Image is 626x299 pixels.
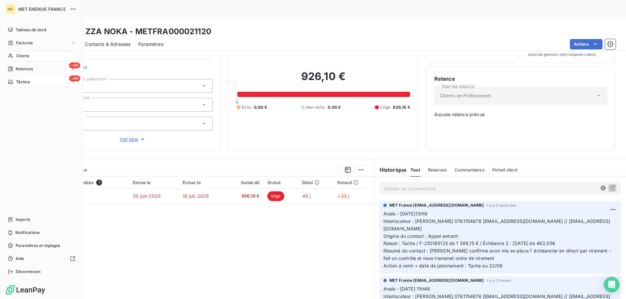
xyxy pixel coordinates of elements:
[16,243,60,249] span: Paramètres et réglages
[389,202,484,208] span: MET France [EMAIL_ADDRESS][DOMAIN_NAME]
[487,279,511,282] span: il y a 2 heures
[5,214,78,225] a: Imports
[428,167,447,172] span: Relances
[302,193,311,199] span: 49 j
[302,180,330,185] div: Délai
[383,240,555,246] span: Raison : Tache / F-250165125 de 1 389,15 € / Échéance 2 : [DATE] de 463,05€
[337,193,349,199] span: +33 j
[383,248,612,261] span: Résumé du contact : [PERSON_NAME] confirme avoir mis en place l' échéancier en direct par viremen...
[389,278,484,283] span: MET France [EMAIL_ADDRESS][DOMAIN_NAME]
[5,38,78,48] a: Factures
[383,211,428,216] span: Anaïs - [DATE]13h18
[237,70,410,89] h2: 926,10 €
[16,40,33,46] span: Factures
[16,66,33,72] span: Relances
[604,277,619,292] div: Open Intercom Messenger
[16,27,46,33] span: Tableau de bord
[254,104,267,110] span: 0,00 €
[267,191,284,201] span: litige
[69,75,80,81] span: +99
[85,41,130,48] span: Contacts & Adresses
[57,26,211,37] h3: SPEED ZZA NOKA - METFRA000021120
[236,99,238,104] span: 0
[410,167,420,172] span: Tout
[306,104,325,110] span: Non-échu
[133,193,160,199] span: 30 juin 2025
[53,180,125,185] div: Pièces comptables
[434,111,607,118] span: Aucune relance prévue
[5,253,78,264] a: Aide
[242,104,251,110] span: Échu
[183,180,223,185] div: Échue le
[487,203,516,207] span: il y a 0 secondes
[440,92,491,99] span: Clients en Prélèvement
[455,167,484,172] span: Commentaires
[383,263,503,268] span: Action à venir + date de jalonnement : Tache au 22/08
[16,79,30,85] span: Tâches
[15,230,39,236] span: Notifications
[16,53,29,59] span: Clients
[380,104,391,110] span: Litige
[383,286,430,292] span: Anaïs - [DATE] 11H46
[383,233,458,239] span: Origine du contact : Appel entrant
[328,104,341,110] span: 0,00 €
[5,240,78,251] a: Paramètres et réglages
[52,136,213,143] button: Voir plus
[337,180,370,185] div: Retard
[5,64,78,74] a: +99Relances
[69,62,80,68] span: +99
[231,180,260,185] div: Solde dû
[5,285,46,295] img: Logo LeanPay
[5,25,78,35] a: Tableau de bord
[16,256,24,262] span: Aide
[393,104,410,110] span: 926,10 €
[120,136,146,143] span: Voir plus
[138,41,163,48] span: Paramètres
[16,269,41,275] span: Déconnexion
[183,193,209,199] span: 16 juil. 2025
[434,75,607,83] h6: Relance
[492,167,517,172] span: Portail client
[133,180,174,185] div: Émise le
[5,77,78,87] a: +99Tâches
[5,51,78,61] a: Clients
[570,39,603,49] button: Actions
[267,180,294,185] div: Statut
[374,166,407,174] h6: Historique
[52,65,213,74] span: Propriétés Client
[231,193,260,199] span: 926,10 €
[96,180,102,185] span: 1
[383,218,610,231] span: Interlocuteur : [PERSON_NAME] 0761154676 [EMAIL_ADDRESS][DOMAIN_NAME] // [EMAIL_ADDRESS][DOMAIN_N...
[16,217,30,223] span: Imports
